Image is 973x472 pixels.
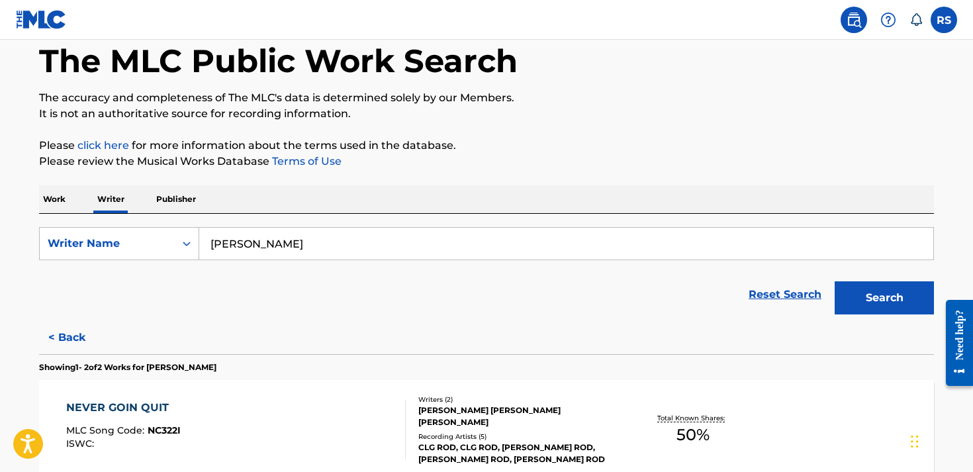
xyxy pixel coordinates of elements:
[93,185,128,213] p: Writer
[39,106,934,122] p: It is not an authoritative source for recording information.
[911,422,919,461] div: Drag
[39,185,69,213] p: Work
[148,424,181,436] span: NC322I
[418,432,618,442] div: Recording Artists ( 5 )
[418,442,618,465] div: CLG ROD, CLG ROD, [PERSON_NAME] ROD, [PERSON_NAME] ROD, [PERSON_NAME] ROD
[48,236,167,252] div: Writer Name
[39,154,934,169] p: Please review the Musical Works Database
[907,408,973,472] iframe: Chat Widget
[835,281,934,314] button: Search
[66,438,97,449] span: ISWC :
[418,395,618,404] div: Writers ( 2 )
[676,423,710,447] span: 50 %
[269,155,342,167] a: Terms of Use
[39,138,934,154] p: Please for more information about the terms used in the database.
[66,424,148,436] span: MLC Song Code :
[875,7,902,33] div: Help
[909,13,923,26] div: Notifications
[846,12,862,28] img: search
[936,287,973,400] iframe: Resource Center
[39,227,934,321] form: Search Form
[16,10,67,29] img: MLC Logo
[742,280,828,309] a: Reset Search
[39,321,118,354] button: < Back
[418,404,618,428] div: [PERSON_NAME] [PERSON_NAME] [PERSON_NAME]
[77,139,129,152] a: click here
[66,400,181,416] div: NEVER GOIN QUIT
[39,361,216,373] p: Showing 1 - 2 of 2 Works for [PERSON_NAME]
[39,90,934,106] p: The accuracy and completeness of The MLC's data is determined solely by our Members.
[880,12,896,28] img: help
[841,7,867,33] a: Public Search
[931,7,957,33] div: User Menu
[657,413,728,423] p: Total Known Shares:
[152,185,200,213] p: Publisher
[39,41,518,81] h1: The MLC Public Work Search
